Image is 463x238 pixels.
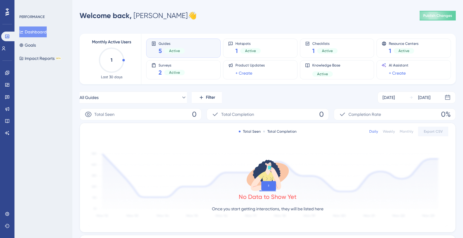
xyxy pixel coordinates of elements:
[80,94,99,101] span: All Guides
[319,110,324,119] span: 0
[235,47,238,55] span: 1
[245,48,256,53] span: Active
[212,205,323,212] p: Once you start getting interactions, they will be listed here
[192,110,197,119] span: 0
[111,57,112,63] text: 1
[348,111,381,118] span: Completion Rate
[192,91,222,104] button: Filter
[159,47,162,55] span: 5
[424,129,443,134] span: Export CSV
[235,70,252,77] a: + Create
[389,47,391,55] span: 1
[383,129,395,134] div: Weekly
[239,193,297,201] div: No Data to Show Yet
[239,129,261,134] div: Total Seen
[369,129,378,134] div: Daily
[235,63,265,68] span: Product Updates
[389,70,406,77] a: + Create
[383,94,395,101] div: [DATE]
[19,14,45,19] div: PERFORMANCE
[94,111,115,118] span: Total Seen
[418,127,448,136] button: Export CSV
[418,94,430,101] div: [DATE]
[169,70,180,75] span: Active
[80,11,197,20] div: [PERSON_NAME] 👋
[19,40,36,51] button: Goals
[400,129,413,134] div: Monthly
[312,63,340,68] span: Knowledge Base
[101,75,122,79] span: Last 30 days
[80,11,132,20] span: Welcome back,
[235,41,261,45] span: Hotspots
[92,39,131,46] span: Monthly Active Users
[398,48,409,53] span: Active
[80,91,187,104] button: All Guides
[159,68,162,77] span: 2
[420,11,456,20] button: Publish Changes
[322,48,333,53] span: Active
[206,94,215,101] span: Filter
[312,41,338,45] span: Checklists
[263,129,297,134] div: Total Completion
[441,110,451,119] span: 0%
[19,53,61,64] button: Impact ReportsBETA
[389,63,408,68] span: AI Assistant
[423,13,452,18] span: Publish Changes
[169,48,180,53] span: Active
[317,72,328,76] span: Active
[221,111,254,118] span: Total Completion
[159,41,185,45] span: Guides
[312,47,315,55] span: 1
[159,63,185,67] span: Surveys
[389,41,418,45] span: Resource Centers
[56,57,61,60] div: BETA
[19,26,47,37] button: Dashboard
